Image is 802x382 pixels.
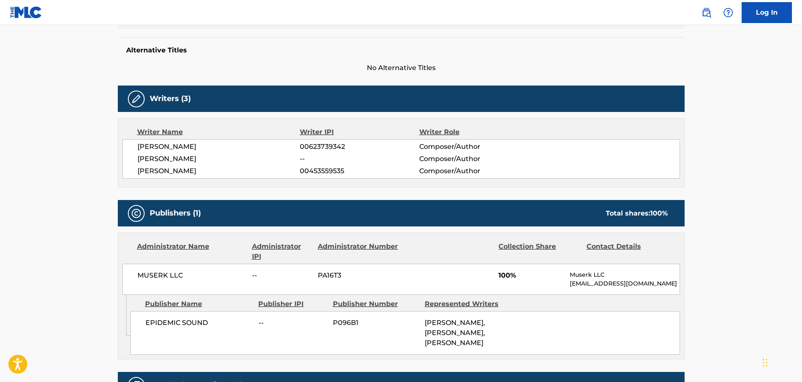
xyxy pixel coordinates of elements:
div: Help [720,4,737,21]
img: Publishers [131,208,141,218]
div: Collection Share [498,242,580,262]
div: Writer IPI [300,127,419,137]
div: Publisher IPI [258,299,327,309]
span: 100 % [650,209,668,217]
iframe: Chat Widget [760,342,802,382]
img: search [701,8,711,18]
div: Contact Details [587,242,668,262]
div: Writer Role [419,127,528,137]
span: [PERSON_NAME], [PERSON_NAME], [PERSON_NAME] [425,319,485,347]
div: Arrastar [763,350,768,375]
img: MLC Logo [10,6,42,18]
div: Total shares: [606,208,668,218]
span: Composer/Author [419,154,528,164]
span: [PERSON_NAME] [138,166,300,176]
span: 100% [498,270,563,281]
a: Public Search [698,4,715,21]
div: Represented Writers [425,299,510,309]
p: [EMAIL_ADDRESS][DOMAIN_NAME] [570,279,679,288]
h5: Writers (3) [150,94,191,104]
div: Publisher Name [145,299,252,309]
span: -- [259,318,327,328]
img: help [723,8,733,18]
h5: Alternative Titles [126,46,676,55]
div: Publisher Number [333,299,418,309]
a: Log In [742,2,792,23]
span: Composer/Author [419,166,528,176]
span: [PERSON_NAME] [138,154,300,164]
div: Administrator Number [318,242,399,262]
span: No Alternative Titles [118,63,685,73]
p: Muserk LLC [570,270,679,279]
div: Writer Name [137,127,300,137]
span: -- [252,270,311,281]
span: [PERSON_NAME] [138,142,300,152]
span: 00453559535 [300,166,419,176]
h5: Publishers (1) [150,208,201,218]
span: EPIDEMIC SOUND [145,318,252,328]
span: P096B1 [333,318,418,328]
div: Administrator Name [137,242,246,262]
div: Widget de chat [760,342,802,382]
span: MUSERK LLC [138,270,246,281]
img: Writers [131,94,141,104]
span: 00623739342 [300,142,419,152]
span: PA16T3 [318,270,399,281]
span: -- [300,154,419,164]
div: Administrator IPI [252,242,311,262]
span: Composer/Author [419,142,528,152]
